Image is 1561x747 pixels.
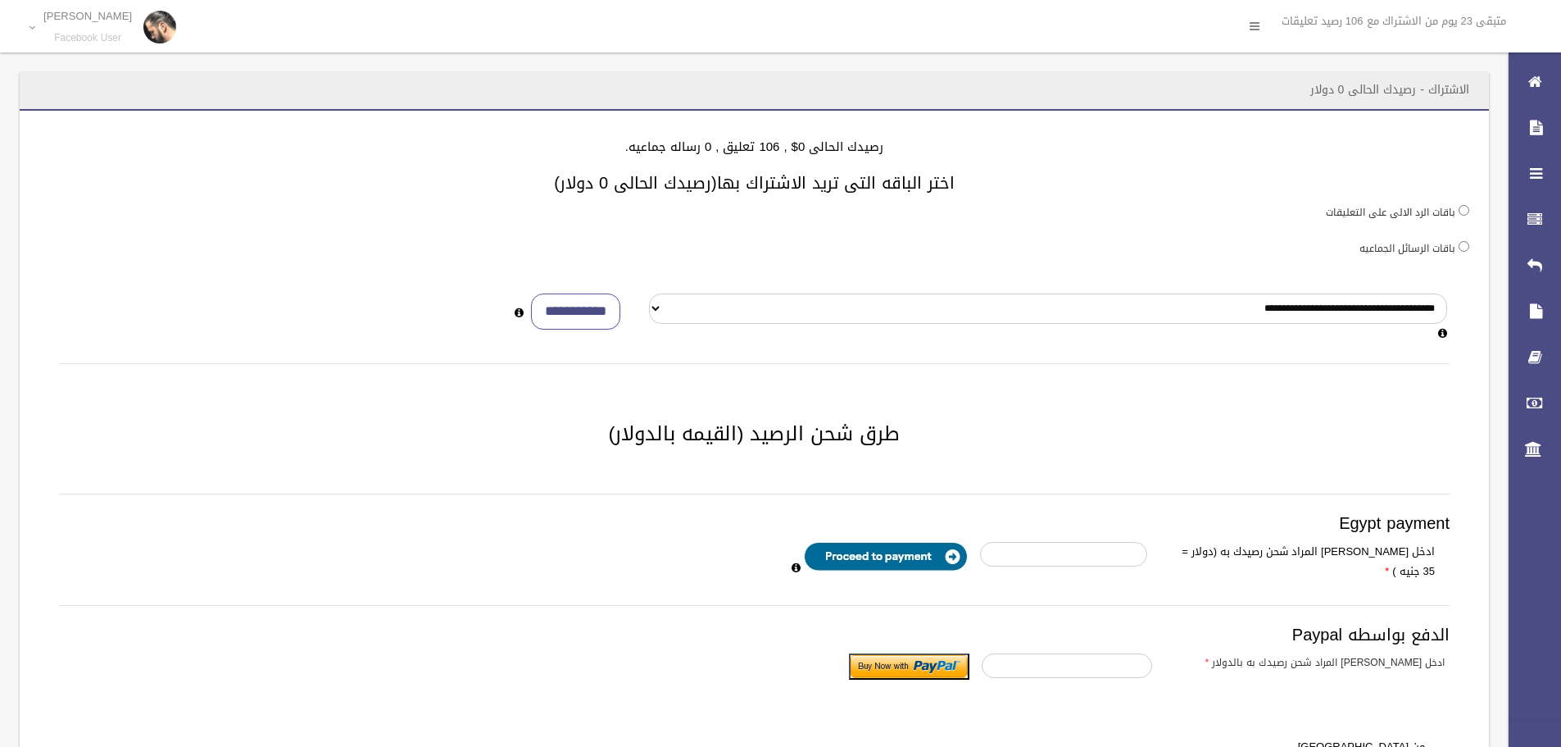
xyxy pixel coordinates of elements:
input: Submit [849,654,969,680]
h4: رصيدك الحالى 0$ , 106 تعليق , 0 رساله جماعيه. [39,140,1469,154]
h2: طرق شحن الرصيد (القيمه بالدولار) [39,423,1469,444]
label: ادخل [PERSON_NAME] المراد شحن رصيدك به (دولار = 35 جنيه ) [1159,542,1447,581]
p: [PERSON_NAME] [43,10,132,22]
label: باقات الرسائل الجماعيه [1359,239,1455,257]
label: ادخل [PERSON_NAME] المراد شحن رصيدك به بالدولار [1164,654,1457,672]
small: Facebook User [43,32,132,44]
h3: اختر الباقه التى تريد الاشتراك بها(رصيدك الحالى 0 دولار) [39,174,1469,192]
h3: الدفع بواسطه Paypal [59,626,1450,644]
header: الاشتراك - رصيدك الحالى 0 دولار [1291,74,1489,106]
h3: Egypt payment [59,514,1450,532]
label: باقات الرد الالى على التعليقات [1326,203,1455,221]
